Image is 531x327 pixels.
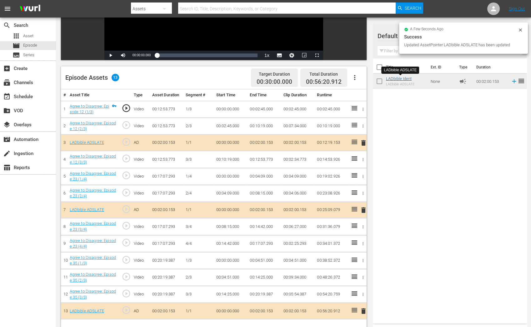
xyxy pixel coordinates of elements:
a: Agree to Disagree: Episode 23 (3/4) [70,221,116,232]
button: Search [396,3,423,14]
td: 3 [61,134,67,151]
td: 3/3 [183,286,214,303]
td: 00:14:25.000 [247,269,281,286]
td: 00:20:19.387 [247,286,281,303]
td: 1/1 [183,202,214,218]
td: 00:23:08.926 [314,185,348,202]
button: delete [360,307,367,316]
th: # [61,89,67,101]
button: Jump To Time [286,51,298,60]
td: 00:00:00.000 [214,252,248,269]
th: Segment # [183,89,214,101]
td: 00:34:01.372 [314,235,348,252]
td: 00:10:19.000 [314,118,348,134]
td: 11 [61,269,67,286]
button: delete [360,205,367,214]
span: Ingestion [3,150,11,157]
a: Agree to Disagree: Episode 23 (2/4) [70,188,116,199]
span: Series [23,52,34,58]
td: 00:38:52.372 [314,252,348,269]
span: Search [405,3,421,14]
span: VOD [3,107,11,114]
td: 00:17:07.293 [150,168,183,185]
td: AD [131,202,150,218]
td: 00:08:15.000 [247,185,281,202]
span: Episode [13,42,20,49]
td: 00:00:00.000 [214,168,248,185]
td: 00:02:00.153 [281,134,315,151]
td: 00:12:53.773 [247,151,281,168]
td: 00:17:07.293 [247,235,281,252]
span: 00:30:00.000 [257,78,292,86]
td: Video [131,151,150,168]
td: 2 [61,118,67,134]
td: 00:10:19.000 [247,118,281,134]
span: reorder [518,77,525,85]
a: Agree to Disagree: Episode 23 (4/4) [70,238,116,249]
a: Agree to Disagree: Episode 35 (3/3) [70,289,116,299]
td: 1/3 [183,101,214,118]
td: 00:02:00.153 [150,134,183,151]
div: LADbible ADSLATE [384,68,417,73]
span: Channels [3,79,11,86]
span: menu [4,5,11,13]
td: 1/1 [183,303,214,319]
button: Subtitles [273,51,286,60]
div: Episode Assets [65,74,119,81]
span: a few seconds ago [410,27,443,32]
th: Ext. ID [427,58,455,76]
td: 2/3 [183,118,214,134]
td: Video [131,286,150,303]
span: Create [3,65,11,72]
div: Default Workspace [378,27,516,45]
span: play_circle_outline [122,221,131,230]
th: Title [386,58,427,76]
span: delete [360,206,367,214]
td: 00:12:53.773 [150,101,183,118]
span: Asset [13,32,20,40]
td: 00:00:00.000 [214,303,248,319]
td: Video [131,118,150,134]
td: Video [131,101,150,118]
span: play_circle_outline [122,103,131,113]
td: 4 [61,151,67,168]
span: Schedule [3,93,11,100]
td: 12 [61,286,67,303]
td: 00:48:26.372 [314,269,348,286]
th: Type [455,58,473,76]
div: Updated AssetPointer LADbible ADSLATE has been updated [404,42,516,48]
td: 00:20:19.387 [150,269,183,286]
td: 00:14:25.000 [214,286,248,303]
td: Video [131,252,150,269]
button: Playback Rate [261,51,273,60]
span: play_circle_outline [122,154,131,163]
span: Search [3,22,11,29]
td: Video [131,218,150,235]
td: 00:04:51.000 [247,252,281,269]
td: 00:02:00.153 [281,202,315,218]
div: Success [404,33,523,41]
td: 10 [61,252,67,269]
button: delete [360,138,367,147]
td: 00:02:00.153 [281,303,315,319]
span: Series [13,51,20,59]
th: Asset Duration [150,89,183,101]
td: 00:00:00.000 [214,101,248,118]
td: 00:20:19.387 [150,252,183,269]
td: 2/3 [183,269,214,286]
td: 1/3 [183,252,214,269]
td: 00:04:06.000 [281,185,315,202]
td: 00:20:19.387 [150,286,183,303]
a: Agree to Disagree: Episode 35 (2/3) [70,272,116,283]
span: play_circle_outline [122,255,131,264]
a: LADbible ADSLATE [70,207,104,212]
th: Runtime [314,89,348,101]
td: 00:02:45.000 [314,101,348,118]
span: 13 [112,74,119,81]
span: play_circle_outline [122,204,131,214]
td: 00:05:54.387 [281,286,315,303]
td: 00:02:00.153 [474,74,508,89]
img: ans4CAIJ8jUAAAAAAAAAAAAAAAAAAAAAAAAgQb4GAAAAAAAAAAAAAAAAAAAAAAAAJMjXAAAAAAAAAAAAAAAAAAAAAAAAgAT5G... [15,2,45,16]
td: 00:25:09.079 [314,202,348,218]
a: Agree to Disagree: Episode 23 (1/4) [70,171,116,182]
